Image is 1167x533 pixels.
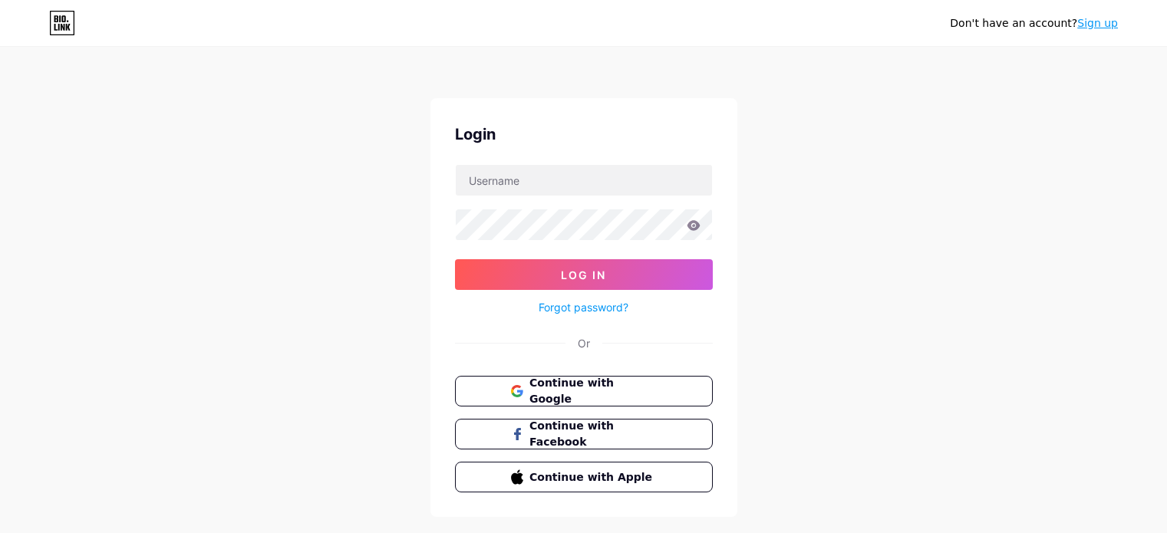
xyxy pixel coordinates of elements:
[455,259,713,290] button: Log In
[455,462,713,492] button: Continue with Apple
[539,299,628,315] a: Forgot password?
[455,419,713,449] button: Continue with Facebook
[561,268,606,281] span: Log In
[950,15,1118,31] div: Don't have an account?
[455,123,713,146] div: Login
[455,376,713,406] button: Continue with Google
[456,165,712,196] input: Username
[1077,17,1118,29] a: Sign up
[529,418,656,450] span: Continue with Facebook
[578,335,590,351] div: Or
[529,375,656,407] span: Continue with Google
[529,469,656,485] span: Continue with Apple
